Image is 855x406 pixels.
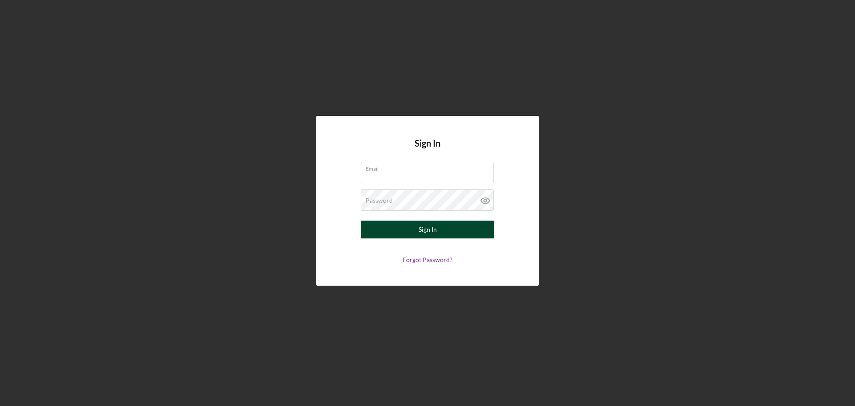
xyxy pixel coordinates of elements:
[366,162,494,172] label: Email
[366,197,393,204] label: Password
[361,221,494,238] button: Sign In
[419,221,437,238] div: Sign In
[415,138,440,162] h4: Sign In
[403,256,452,263] a: Forgot Password?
